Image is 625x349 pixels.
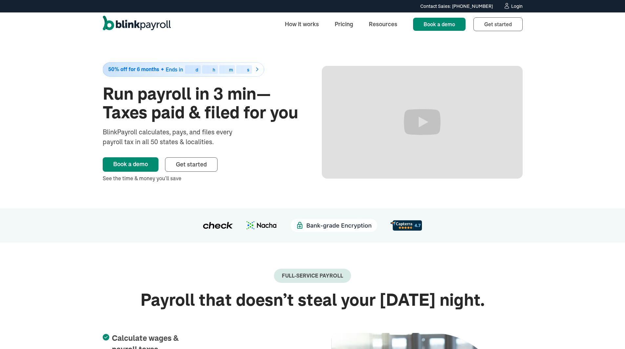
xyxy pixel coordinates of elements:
[322,66,523,179] iframe: Run Payroll in 3 min with BlinkPayroll
[280,17,324,31] a: How it works
[103,157,158,172] a: Book a demo
[247,68,249,72] div: s
[213,68,215,72] div: h
[503,3,523,10] a: Login
[484,21,512,28] span: Get started
[166,66,183,73] span: Ends in
[165,157,218,172] a: Get started
[364,17,403,31] a: Resources
[103,174,303,182] div: See the time & money you’ll save
[420,3,493,10] div: Contact Sales: [PHONE_NUMBER]
[103,127,250,147] div: BlinkPayroll calculates, pays, and files every payroll tax in all 50 states & localities.
[103,62,303,77] a: 50% off for 6 monthsEnds indhms
[413,18,466,31] a: Book a demo
[103,291,523,309] h2: Payroll that doesn’t steal your [DATE] night.
[229,68,233,72] div: m
[196,68,198,72] div: d
[176,161,207,168] span: Get started
[103,85,303,122] h1: Run payroll in 3 min—Taxes paid & filed for you
[108,67,159,72] span: 50% off for 6 months
[329,17,358,31] a: Pricing
[390,220,422,230] img: d56c0860-961d-46a8-819e-eda1494028f8.svg
[282,273,343,279] div: Full-Service payroll
[473,17,523,31] a: Get started
[511,4,523,9] div: Login
[424,21,455,28] span: Book a demo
